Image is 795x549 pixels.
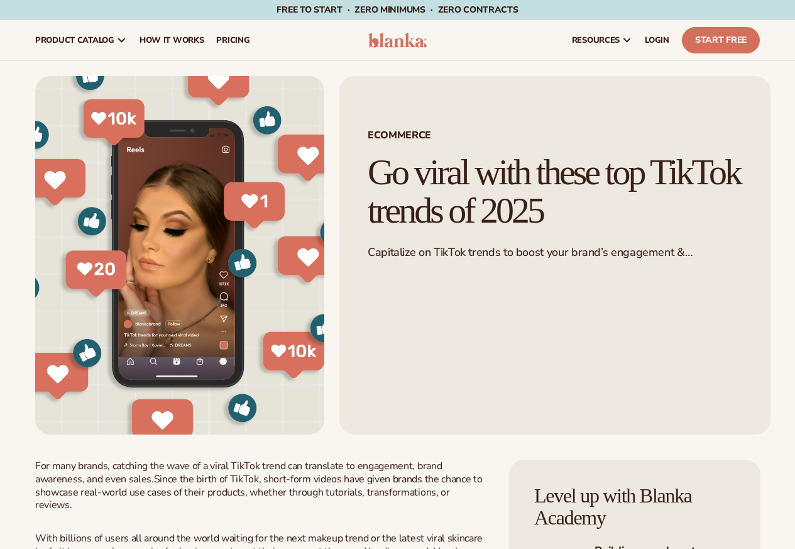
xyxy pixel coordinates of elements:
a: pricing [210,20,256,60]
span: Since the birth of TikTok, short-form videos have given brands the chance to showcase real-world ... [35,472,482,513]
h1: Go viral with these top TikTok trends of 2025 [368,153,742,230]
img: Smartphone displaying a beauty-focused TikTok reel surrounded by like and reaction icons, emphasi... [35,76,324,435]
a: resources [566,20,639,60]
p: Capitalize on TikTok trends to boost your brand’s engagement & awareness. [368,245,742,260]
a: How It Works [133,20,211,60]
span: For many brands, catching the wave of a viral TikTok trend can translate to engagement, brand awa... [35,459,442,486]
span: product catalog [35,35,114,45]
h4: Level up with Blanka Academy [534,485,735,529]
span: Free to start · ZERO minimums · ZERO contracts [277,4,518,16]
span: Ecommerce [368,130,742,140]
img: logo [368,33,427,48]
span: LOGIN [645,35,669,45]
span: pricing [216,35,249,45]
span: How It Works [140,35,204,45]
a: Start Free [682,27,760,53]
a: product catalog [29,20,133,60]
span: resources [572,35,620,45]
a: LOGIN [639,20,676,60]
